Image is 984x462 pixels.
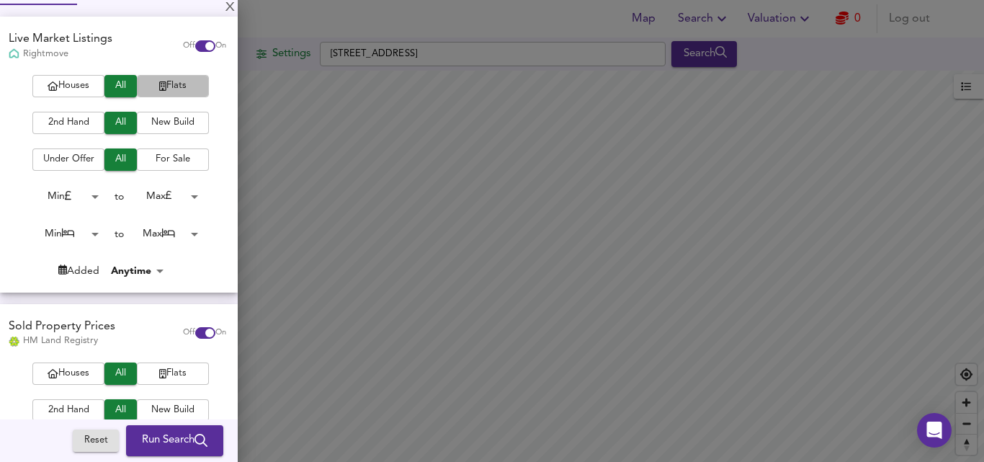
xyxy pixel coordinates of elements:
div: Max [124,185,203,208]
button: Under Offer [32,148,104,171]
span: All [112,151,130,168]
div: to [115,227,124,241]
button: All [104,399,137,422]
span: Off [183,40,195,52]
button: 2nd Hand [32,112,104,134]
span: New Build [144,115,202,131]
button: For Sale [137,148,209,171]
div: Added [58,264,99,278]
button: Flats [137,363,209,385]
span: On [215,327,226,339]
span: 2nd Hand [40,115,97,131]
span: New Build [144,402,202,419]
button: All [104,112,137,134]
span: Reset [80,433,112,450]
div: Open Intercom Messenger [917,413,952,448]
span: All [112,402,130,419]
button: Houses [32,75,104,97]
button: Run Search [126,426,223,456]
span: Flats [144,78,202,94]
div: Max [124,223,203,245]
button: 2nd Hand [32,399,104,422]
div: to [115,190,124,204]
div: Anytime [107,264,169,278]
span: On [215,40,226,52]
button: All [104,148,137,171]
div: Rightmove [9,48,112,61]
button: New Build [137,112,209,134]
img: Land Registry [9,337,19,347]
div: Sold Property Prices [9,319,115,335]
button: All [104,363,137,385]
span: For Sale [144,151,202,168]
button: Houses [32,363,104,385]
span: Houses [40,78,97,94]
div: X [225,3,235,13]
div: HM Land Registry [9,334,115,347]
img: Rightmove [9,48,19,61]
span: Off [183,327,195,339]
button: Reset [73,430,119,453]
button: All [104,75,137,97]
button: New Build [137,399,209,422]
span: Flats [144,365,202,382]
span: All [112,78,130,94]
span: Run Search [142,432,207,450]
span: Houses [40,365,97,382]
span: All [112,365,130,382]
span: All [112,115,130,131]
div: Min [24,185,104,208]
button: Flats [137,75,209,97]
div: Min [24,223,104,245]
span: 2nd Hand [40,402,97,419]
span: Under Offer [40,151,97,168]
div: Live Market Listings [9,31,112,48]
